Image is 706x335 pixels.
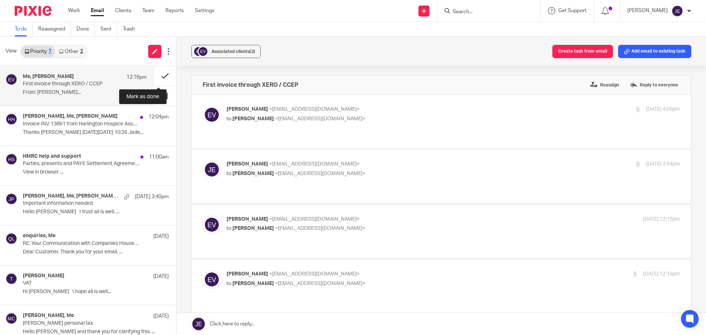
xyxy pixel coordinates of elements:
span: <[EMAIL_ADDRESS][DOMAIN_NAME]> [269,161,360,167]
span: [PERSON_NAME] [227,217,268,222]
p: [PERSON_NAME] personal tax [23,320,140,327]
span: Get Support [558,8,586,13]
button: Add email to existing task [618,45,691,58]
a: Other2 [55,46,86,57]
p: VAT [23,280,140,286]
img: svg%3E [197,46,208,57]
a: Clients [115,7,131,14]
span: [PERSON_NAME] [227,271,268,277]
span: View [6,47,17,55]
a: Priority7 [21,46,55,57]
h4: [PERSON_NAME] [23,273,64,279]
p: [DATE] 12:15pm [643,215,680,223]
span: to [227,226,231,231]
p: RE: Your Communication with Companies House, Ref: COH1479931X [23,240,140,247]
p: Parties, presents and PAYE Settlement Agreements (PSAs) [23,161,140,167]
span: <[EMAIL_ADDRESS][DOMAIN_NAME]> [269,107,360,112]
p: [DATE] [153,273,169,280]
p: First invoice through XERO / CCEP [23,81,122,87]
img: svg%3E [203,160,221,179]
span: [PERSON_NAME] [232,226,274,231]
p: [DATE] [153,233,169,240]
span: [PERSON_NAME] [227,107,268,112]
a: Email [91,7,104,14]
a: To do [15,22,33,36]
span: <[EMAIL_ADDRESS][DOMAIN_NAME]> [275,116,366,121]
span: Associated clients [211,49,255,54]
p: 12:04pm [149,113,169,121]
span: to [227,116,231,121]
img: svg%3E [203,270,221,289]
button: Associated clients(2) [191,45,261,58]
img: svg%3E [671,5,683,17]
a: Reports [165,7,184,14]
h4: enquiries, Me [23,233,56,239]
p: From: [PERSON_NAME]... [23,89,147,96]
span: <[EMAIL_ADDRESS][DOMAIN_NAME]> [275,171,366,176]
a: Team [142,7,154,14]
a: [EMAIL_ADDRESS][DOMAIN_NAME] [222,16,308,22]
p: Dear Customer, Thank you for your email. ... [23,249,169,255]
a: Sent [100,22,117,36]
a: Settings [195,7,214,14]
label: Reply to everyone [628,79,680,90]
p: [DATE] [153,313,169,320]
span: [PERSON_NAME] [232,171,274,176]
h4: Me, [PERSON_NAME] [23,74,74,80]
a: [EMAIL_ADDRESS][DOMAIN_NAME] [311,16,398,22]
img: Pixie [15,6,51,16]
h4: [PERSON_NAME], Me, [PERSON_NAME].[PERSON_NAME], [PERSON_NAME] [23,193,120,199]
p: 11:00am [149,153,169,161]
p: Hello [PERSON_NAME] I trust all is well. ... [23,209,169,215]
img: svg%3E [6,153,17,165]
span: to [227,171,231,176]
span: <[EMAIL_ADDRESS][DOMAIN_NAME]> [269,217,360,222]
p: Important information needed [23,200,140,207]
img: svg%3E [6,193,17,205]
img: svg%3E [203,106,221,124]
img: svg%3E [203,215,221,234]
p: Invoice INV-13861 from Harlington Hospice Association Ltd for [PERSON_NAME] re [PERSON_NAME] [23,121,140,127]
p: Hello [PERSON_NAME] and thank you for clarifying this. ... [23,329,169,335]
h4: [PERSON_NAME], Me [23,313,74,319]
div: 2 [80,49,83,54]
p: [PERSON_NAME] [627,7,668,14]
span: [PERSON_NAME] [227,161,268,167]
label: Reassign [588,79,621,90]
input: Search [452,9,518,15]
p: Hi [PERSON_NAME] I hope all is well... [23,289,169,295]
p: [DATE] 4:06pm [646,106,680,113]
a: Done [76,22,95,36]
span: <[EMAIL_ADDRESS][DOMAIN_NAME]> [275,281,366,286]
a: Reassigned [38,22,71,36]
h4: HMRC help and support [23,153,81,160]
img: svg%3E [6,273,17,285]
span: [PERSON_NAME] [232,116,274,121]
a: [DOMAIN_NAME] [97,107,138,113]
img: svg%3E [6,113,17,125]
span: to [227,281,231,286]
button: Create task from email [552,45,613,58]
img: svg%3E [6,313,17,324]
p: [DATE] 12:16pm [643,270,680,278]
img: svg%3E [6,74,17,85]
span: (2) [250,49,255,54]
img: svg%3E [193,46,204,57]
span: <[EMAIL_ADDRESS][DOMAIN_NAME]> [275,226,366,231]
a: [EMAIL_ADDRESS][DOMAIN_NAME] [5,107,91,113]
div: 7 [49,49,51,54]
p: [DATE] 3:40pm [135,193,169,200]
span: [PERSON_NAME] [232,281,274,286]
h4: [PERSON_NAME], Me, [PERSON_NAME] [23,113,118,120]
p: [DATE] 2:54pm [646,160,680,168]
a: Trash [123,22,140,36]
img: svg%3E [6,233,17,245]
a: Work [68,7,80,14]
p: 12:16pm [126,74,147,81]
p: View in browser﻿ ... [23,169,169,175]
h4: First invoice through XERO / CCEP [203,81,298,89]
p: Thanks [PERSON_NAME] [DATE][DATE] 10:26 Jade... [23,129,169,136]
span: <[EMAIL_ADDRESS][DOMAIN_NAME]> [269,271,360,277]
